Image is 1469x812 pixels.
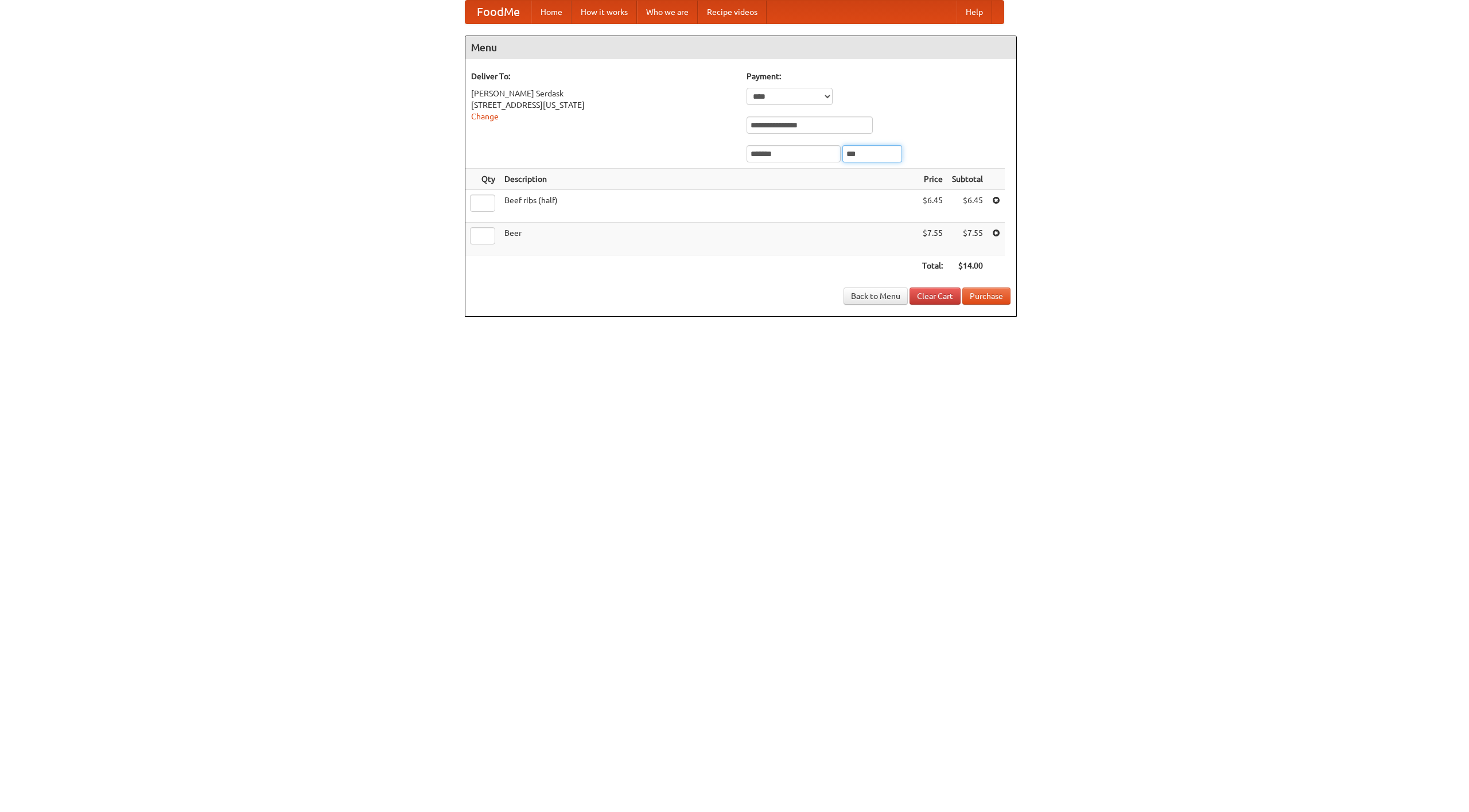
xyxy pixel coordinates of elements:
[947,169,988,190] th: Subtotal
[531,1,572,24] a: Home
[910,287,961,305] a: Clear Cart
[637,1,698,24] a: Who we are
[500,190,918,223] td: Beef ribs (half)
[698,1,767,24] a: Recipe videos
[918,190,947,223] td: $6.45
[947,223,988,255] td: $7.55
[471,71,735,82] h5: Deliver To:
[471,112,499,121] a: Change
[918,255,947,277] th: Total:
[962,287,1011,305] button: Purchase
[747,71,1011,82] h5: Payment:
[465,169,500,190] th: Qty
[471,99,735,111] div: [STREET_ADDRESS][US_STATE]
[465,36,1016,59] h4: Menu
[500,223,918,255] td: Beer
[500,169,918,190] th: Description
[844,287,908,305] a: Back to Menu
[918,223,947,255] td: $7.55
[947,255,988,277] th: $14.00
[471,88,735,99] div: [PERSON_NAME] Serdask
[947,190,988,223] td: $6.45
[465,1,531,24] a: FoodMe
[918,169,947,190] th: Price
[572,1,637,24] a: How it works
[957,1,992,24] a: Help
